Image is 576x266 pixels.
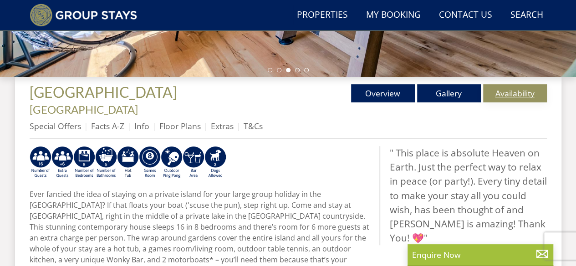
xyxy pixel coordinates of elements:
[51,146,73,179] img: wAAAAZJREFUAwCGToYT7TNcUAAAAABJRU5ErkJggg==
[161,146,183,179] img: 9mtDs3AAAABklEQVQDAOVHRy3Y8cSWAAAAAElFTkSuQmCC
[134,120,149,131] a: Info
[211,120,234,131] a: Extras
[412,249,549,261] p: Enquire Now
[30,83,177,101] span: [GEOGRAPHIC_DATA]
[379,146,547,245] blockquote: " This place is absolute Heaven on Earth. Just the perfect way to relax in peace (or party!). Eve...
[351,84,415,102] a: Overview
[204,146,226,179] img: PGTK0AAAAAZJREFUAwCT3vb0ZrZNIAAAAABJRU5ErkJggg==
[159,120,201,131] a: Floor Plans
[362,5,424,25] a: My Booking
[30,83,180,101] a: [GEOGRAPHIC_DATA]
[293,5,352,25] a: Properties
[117,146,139,179] img: xDn5oAAAAASUVORK5CYII=
[30,120,81,131] a: Special Offers
[417,84,481,102] a: Gallery
[30,103,138,116] a: [GEOGRAPHIC_DATA]
[30,4,138,26] img: Group Stays
[435,5,496,25] a: Contact Us
[30,146,51,179] img: 5O7TYEAAAAGSURBVAMAOvIKqL1WF0UAAAAASUVORK5CYII=
[95,146,117,179] img: 2ElivoAAAAGSURBVAMAx3phAHh4CrEAAAAASUVORK5CYII=
[244,120,263,131] a: T&Cs
[139,146,161,179] img: GYgA4pAAAAAElFTkSuQmCC
[183,146,204,179] img: 6aoxKQAAAAGSURBVAMAhzBpX61snPcAAAAASUVORK5CYII=
[507,5,547,25] a: Search
[73,146,95,179] img: sFoJaQAAAAZJREFUAwA9IxY+U9Eb1wAAAABJRU5ErkJggg==
[91,120,124,131] a: Facts A-Z
[483,84,547,102] a: Availability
